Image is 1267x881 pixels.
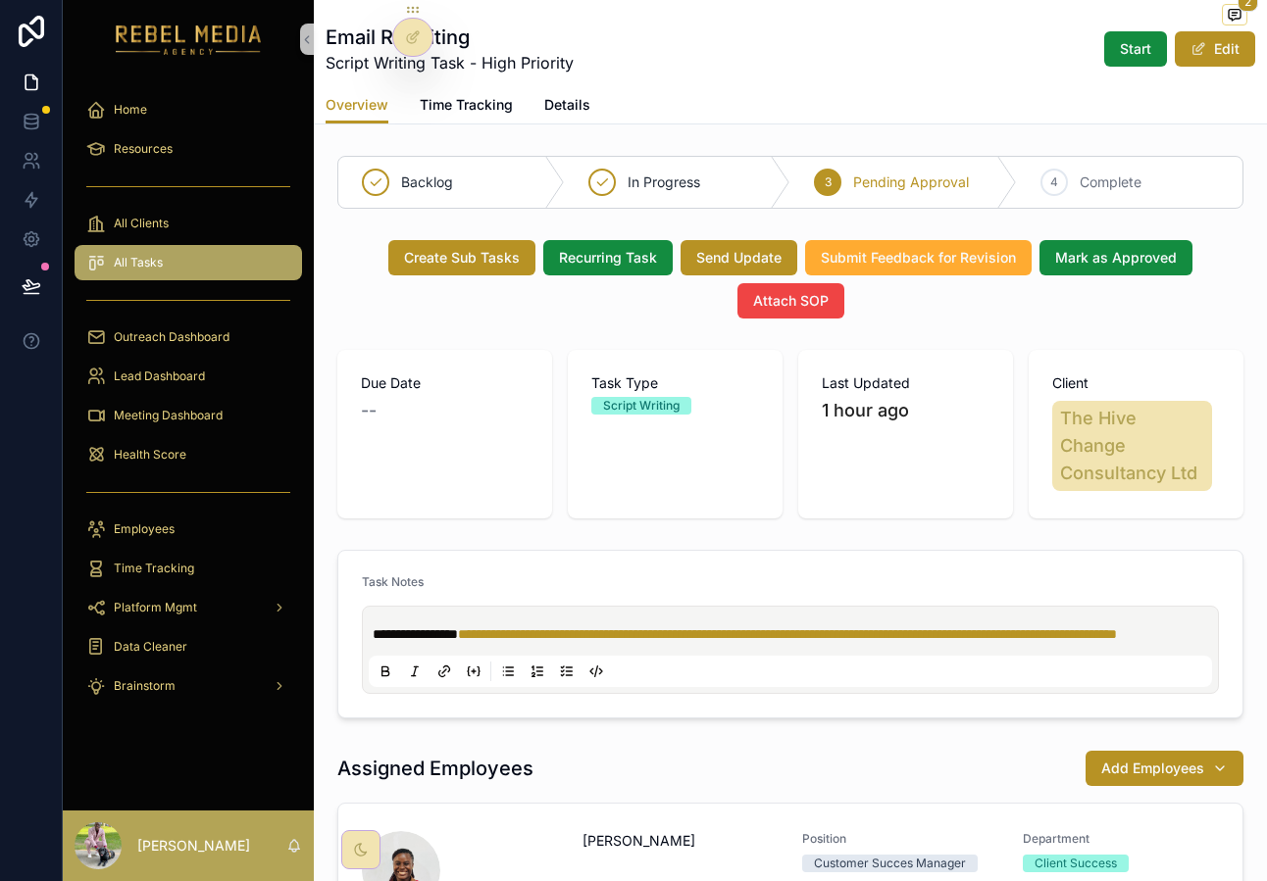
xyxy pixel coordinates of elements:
[802,831,999,847] span: Position
[805,240,1032,275] button: Submit Feedback for Revision
[404,248,520,268] span: Create Sub Tasks
[75,512,302,547] a: Employees
[75,629,302,664] a: Data Cleaner
[1055,248,1177,268] span: Mark as Approved
[114,141,173,157] span: Resources
[337,755,533,782] h1: Assigned Employees
[75,398,302,433] a: Meeting Dashboard
[1035,855,1117,872] div: Client Success
[116,24,262,55] img: App logo
[696,248,782,268] span: Send Update
[543,240,673,275] button: Recurring Task
[114,521,175,537] span: Employees
[591,373,759,393] span: Task Type
[420,95,513,115] span: Time Tracking
[114,368,205,384] span: Lead Dashboard
[1023,831,1220,847] span: Department
[628,172,700,192] span: In Progress
[1080,172,1141,192] span: Complete
[544,95,590,115] span: Details
[114,678,176,694] span: Brainstorm
[401,172,453,192] span: Backlog
[1060,405,1204,487] span: The Hive Change Consultancy Ltd
[75,206,302,241] a: All Clients
[114,216,169,231] span: All Clients
[326,87,388,124] a: Overview
[75,668,302,704] a: Brainstorm
[75,551,302,586] a: Time Tracking
[326,51,574,74] span: Script Writing Task - High Priority
[75,437,302,472] a: Health Score
[583,831,695,851] span: [PERSON_NAME]
[1104,31,1167,67] button: Start
[825,174,832,190] span: 3
[1086,751,1243,786] button: Add Employees
[559,248,657,268] span: Recurring Task
[420,87,513,126] a: Time Tracking
[737,283,844,318] button: Attach SOP
[361,397,377,424] span: --
[326,95,388,115] span: Overview
[822,397,909,424] p: 1 hour ago
[75,590,302,625] a: Platform Mgmt
[114,255,163,270] span: All Tasks
[75,92,302,127] a: Home
[361,373,529,393] span: Due Date
[753,291,829,311] span: Attach SOP
[114,102,147,118] span: Home
[1052,401,1212,491] a: The Hive Change Consultancy Ltd
[114,408,223,423] span: Meeting Dashboard
[75,131,302,167] a: Resources
[1175,31,1255,67] button: Edit
[114,639,187,655] span: Data Cleaner
[114,447,186,463] span: Health Score
[681,240,797,275] button: Send Update
[362,574,424,589] span: Task Notes
[1101,759,1204,778] span: Add Employees
[137,836,250,856] p: [PERSON_NAME]
[75,245,302,280] a: All Tasks
[603,397,680,415] div: Script Writing
[1039,240,1192,275] button: Mark as Approved
[114,329,229,345] span: Outreach Dashboard
[1052,373,1220,393] span: Client
[1222,4,1247,28] button: 2
[821,248,1016,268] span: Submit Feedback for Revision
[326,24,574,51] h1: Email Rewriting
[388,240,535,275] button: Create Sub Tasks
[63,78,314,729] div: scrollable content
[814,855,966,872] div: Customer Succes Manager
[822,373,989,393] span: Last Updated
[75,359,302,394] a: Lead Dashboard
[1050,174,1058,190] span: 4
[75,319,302,355] a: Outreach Dashboard
[114,600,197,615] span: Platform Mgmt
[544,87,590,126] a: Details
[1120,39,1151,59] span: Start
[853,172,969,192] span: Pending Approval
[114,561,194,576] span: Time Tracking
